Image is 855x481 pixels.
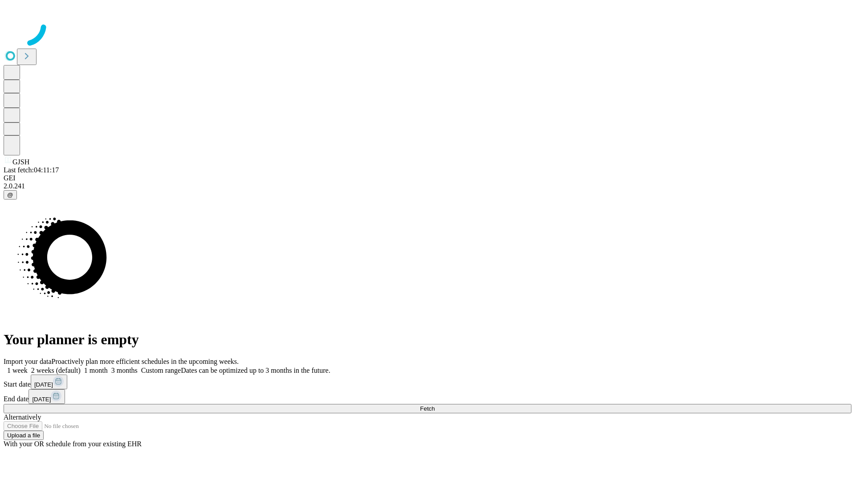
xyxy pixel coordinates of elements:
[7,367,28,374] span: 1 week
[4,389,851,404] div: End date
[4,413,41,421] span: Alternatively
[4,358,52,365] span: Import your data
[7,192,13,198] span: @
[84,367,108,374] span: 1 month
[12,158,29,166] span: GJSH
[4,404,851,413] button: Fetch
[4,375,851,389] div: Start date
[4,331,851,348] h1: Your planner is empty
[32,396,51,403] span: [DATE]
[420,405,435,412] span: Fetch
[28,389,65,404] button: [DATE]
[4,190,17,200] button: @
[181,367,330,374] span: Dates can be optimized up to 3 months in the future.
[111,367,138,374] span: 3 months
[4,431,44,440] button: Upload a file
[4,182,851,190] div: 2.0.241
[34,381,53,388] span: [DATE]
[52,358,239,365] span: Proactively plan more efficient schedules in the upcoming weeks.
[141,367,181,374] span: Custom range
[31,367,81,374] span: 2 weeks (default)
[4,166,59,174] span: Last fetch: 04:11:17
[4,440,142,448] span: With your OR schedule from your existing EHR
[31,375,67,389] button: [DATE]
[4,174,851,182] div: GEI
